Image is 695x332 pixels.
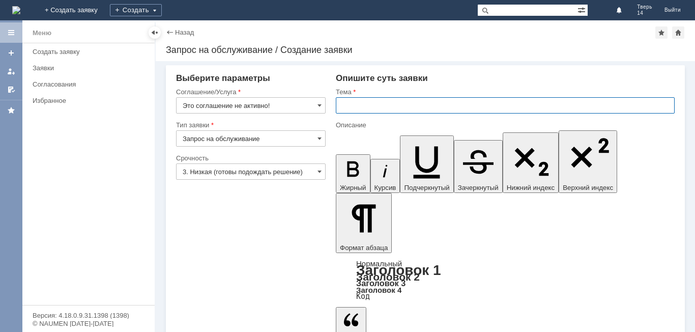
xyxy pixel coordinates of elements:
[33,48,149,56] div: Создать заявку
[507,184,555,191] span: Нижний индекс
[356,279,406,288] a: Заголовок 3
[336,193,392,253] button: Формат абзаца
[637,10,652,16] span: 14
[166,45,685,55] div: Запрос на обслуживание / Создание заявки
[176,155,324,161] div: Срочность
[33,320,144,327] div: © NAUMEN [DATE]-[DATE]
[559,130,617,193] button: Верхний индекс
[149,26,161,39] div: Скрыть меню
[356,286,401,294] a: Заголовок 4
[458,184,499,191] span: Зачеркнутый
[33,312,144,319] div: Версия: 4.18.0.9.31.1398 (1398)
[3,45,19,61] a: Создать заявку
[176,122,324,128] div: Тип заявки
[356,271,420,283] a: Заголовок 2
[563,184,613,191] span: Верхний индекс
[3,81,19,98] a: Мои согласования
[340,184,366,191] span: Жирный
[28,44,153,60] a: Создать заявку
[454,140,503,193] button: Зачеркнутый
[336,89,673,95] div: Тема
[176,73,270,83] span: Выберите параметры
[3,63,19,79] a: Мои заявки
[655,26,668,39] div: Добавить в избранное
[33,64,149,72] div: Заявки
[175,29,194,36] a: Назад
[577,5,588,14] span: Расширенный поиск
[503,132,559,193] button: Нижний индекс
[336,73,428,83] span: Опишите суть заявки
[356,259,402,268] a: Нормальный
[340,244,388,252] span: Формат абзаца
[33,80,149,88] div: Согласования
[374,184,396,191] span: Курсив
[28,76,153,92] a: Согласования
[637,4,652,10] span: Тверь
[110,4,162,16] div: Создать
[176,89,324,95] div: Соглашение/Услуга
[370,159,400,193] button: Курсив
[336,122,673,128] div: Описание
[28,60,153,76] a: Заявки
[12,6,20,14] img: logo
[336,154,370,193] button: Жирный
[356,292,370,301] a: Код
[33,97,137,104] div: Избранное
[672,26,684,39] div: Сделать домашней страницей
[400,135,453,193] button: Подчеркнутый
[336,260,675,300] div: Формат абзаца
[404,184,449,191] span: Подчеркнутый
[356,262,441,278] a: Заголовок 1
[33,27,51,39] div: Меню
[12,6,20,14] a: Перейти на домашнюю страницу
